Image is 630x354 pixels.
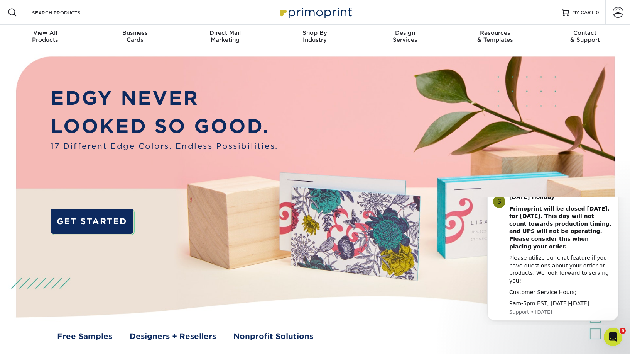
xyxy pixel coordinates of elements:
[34,112,137,119] p: Message from Support, sent 2w ago
[540,29,630,43] div: & Support
[90,29,180,36] span: Business
[540,25,630,49] a: Contact& Support
[572,9,594,16] span: MY CART
[450,25,540,49] a: Resources& Templates
[277,4,354,20] img: Primoprint
[360,29,450,36] span: Design
[51,84,278,112] p: EDGY NEVER
[450,29,540,43] div: & Templates
[180,29,270,36] span: Direct Mail
[31,8,106,17] input: SEARCH PRODUCTS.....
[51,209,133,234] a: GET STARTED
[34,103,137,111] div: 9am-5pm EST, [DATE]-[DATE]
[90,25,180,49] a: BusinessCards
[270,29,360,43] div: Industry
[620,328,626,334] span: 6
[51,141,278,152] span: 17 Different Edge Colors. Endless Possibilities.
[57,331,112,342] a: Free Samples
[360,29,450,43] div: Services
[270,29,360,36] span: Shop By
[34,58,137,88] div: Please utilize our chat feature if you have questions about your order or products. We look forwa...
[34,92,137,100] div: Customer Service Hours;
[34,9,136,53] b: Primoprint will be closed [DATE], for [DATE]. This day will not count towards production timing, ...
[51,112,278,140] p: LOOKED SO GOOD.
[270,25,360,49] a: Shop ByIndustry
[476,197,630,325] iframe: Intercom notifications message
[596,10,599,15] span: 0
[540,29,630,36] span: Contact
[180,29,270,43] div: Marketing
[130,331,216,342] a: Designers + Resellers
[360,25,450,49] a: DesignServices
[180,25,270,49] a: Direct MailMarketing
[450,29,540,36] span: Resources
[90,29,180,43] div: Cards
[604,328,622,346] iframe: Intercom live chat
[233,331,313,342] a: Nonprofit Solutions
